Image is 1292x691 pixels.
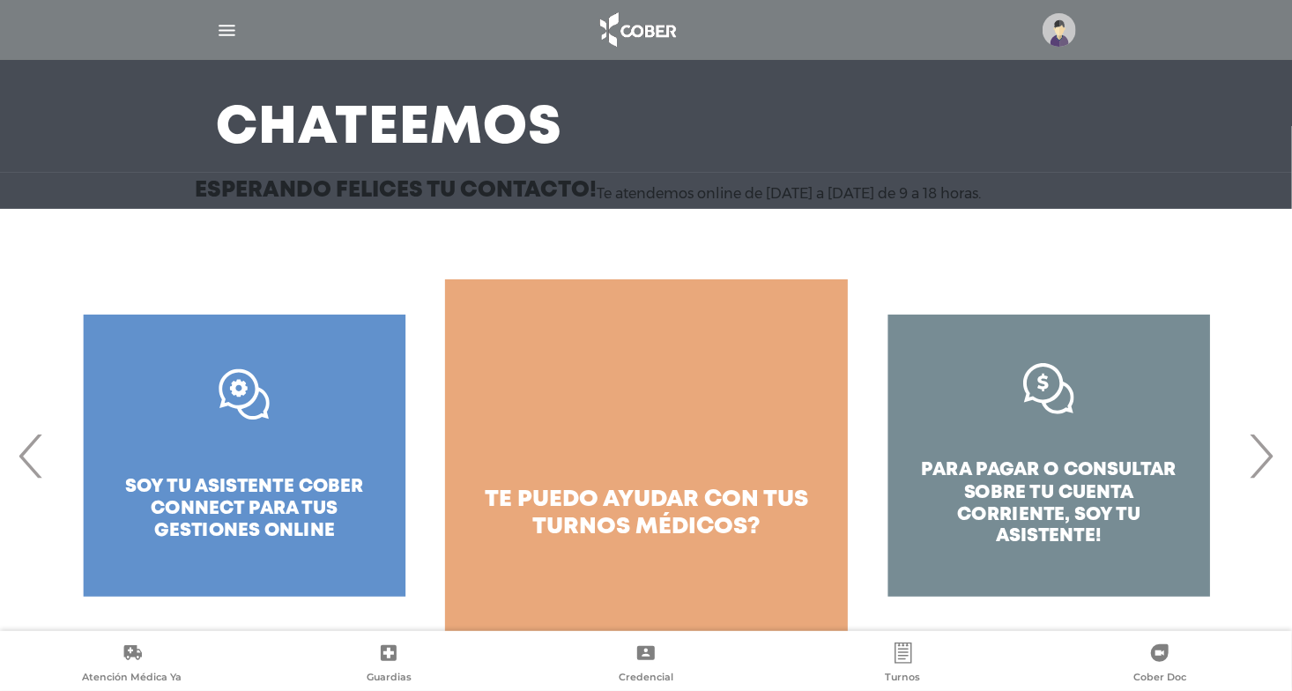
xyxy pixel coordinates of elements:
[1031,643,1288,687] a: Cober Doc
[195,180,597,202] h3: Esperando felices tu contacto!
[261,643,518,687] a: Guardias
[445,279,848,632] a: te puedo ayudar con tus turnos médicos?
[367,671,412,687] span: Guardias
[1043,13,1076,47] img: profile-placeholder.svg
[485,489,808,510] span: te puedo ayudar con tus
[14,408,48,503] span: Previous
[216,106,562,152] h3: Chateemos
[590,9,683,51] img: logo_cober_home-white.png
[597,185,981,202] p: Te atendemos online de [DATE] a [DATE] de 9 a 18 horas.
[82,671,182,687] span: Atención Médica Ya
[4,643,261,687] a: Atención Médica Ya
[1244,408,1278,503] span: Next
[886,671,921,687] span: Turnos
[1133,671,1186,687] span: Cober Doc
[532,516,761,538] span: turnos médicos?
[517,643,775,687] a: Credencial
[216,19,238,41] img: Cober_menu-lines-white.svg
[775,643,1032,687] a: Turnos
[619,671,673,687] span: Credencial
